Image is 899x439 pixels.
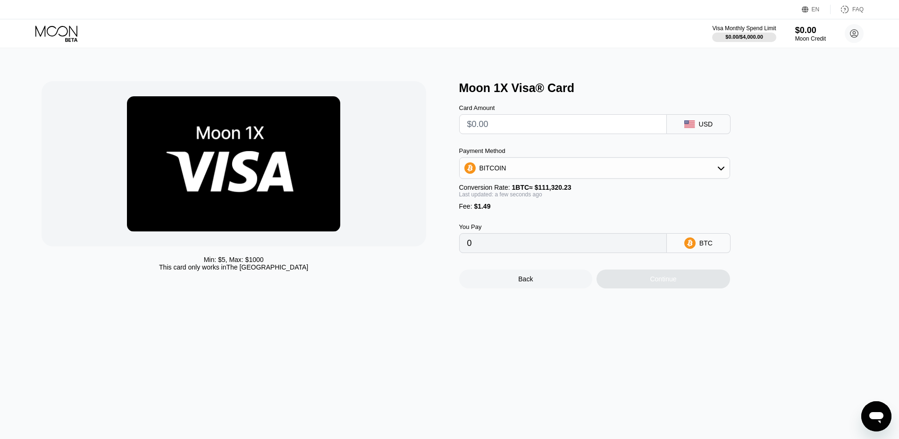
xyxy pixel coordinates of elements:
div: Visa Monthly Spend Limit [712,25,776,32]
div: FAQ [831,5,864,14]
div: USD [699,120,713,128]
div: Moon Credit [795,35,826,42]
div: BITCOIN [460,159,730,177]
div: Back [459,270,593,288]
div: Conversion Rate: [459,184,730,191]
span: 1 BTC ≈ $111,320.23 [512,184,571,191]
div: FAQ [852,6,864,13]
div: $0.00 / $4,000.00 [725,34,763,40]
iframe: 메시징 창을 시작하는 버튼 [861,401,891,431]
div: Fee : [459,203,730,210]
span: $1.49 [474,203,490,210]
div: $0.00Moon Credit [795,25,826,42]
div: Back [518,275,533,283]
div: Payment Method [459,147,730,154]
div: Visa Monthly Spend Limit$0.00/$4,000.00 [712,25,776,42]
div: Last updated: a few seconds ago [459,191,730,198]
div: BITCOIN [479,164,506,172]
div: EN [812,6,820,13]
div: You Pay [459,223,667,230]
div: Moon 1X Visa® Card [459,81,867,95]
div: This card only works in The [GEOGRAPHIC_DATA] [159,263,308,271]
div: EN [802,5,831,14]
div: Card Amount [459,104,667,111]
div: $0.00 [795,25,826,35]
input: $0.00 [467,115,659,134]
div: Min: $ 5 , Max: $ 1000 [204,256,264,263]
div: BTC [699,239,713,247]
